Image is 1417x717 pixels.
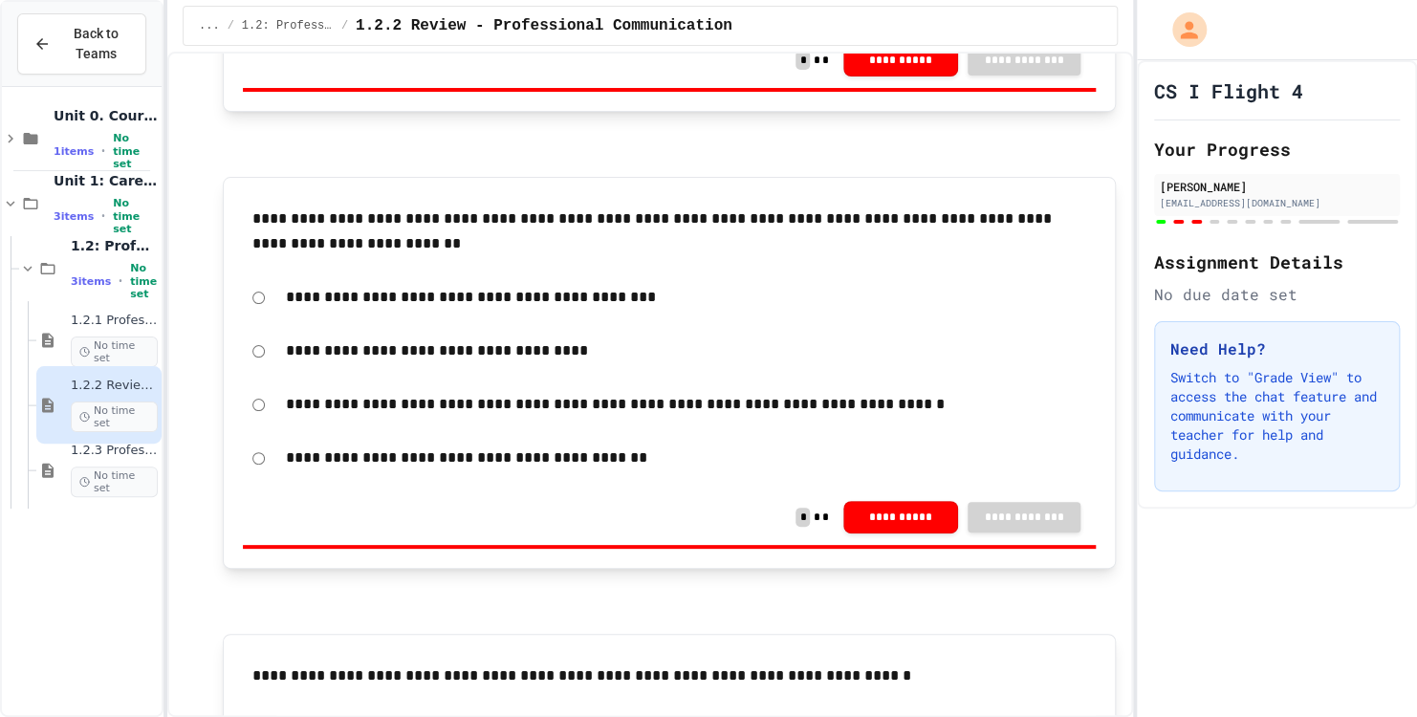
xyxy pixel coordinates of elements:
span: Unit 0. Course Syllabus [54,107,158,124]
span: 1.2.3 Professional Communication Challenge [71,443,158,459]
h1: CS I Flight 4 [1154,77,1303,104]
span: ... [199,18,220,33]
h2: Assignment Details [1154,249,1400,275]
span: 3 items [71,275,111,288]
span: 1.2: Professional Communication [71,237,158,254]
div: No due date set [1154,283,1400,306]
span: • [101,143,105,159]
span: No time set [71,337,158,367]
span: / [341,18,348,33]
span: Unit 1: Careers & Professionalism [54,172,158,189]
span: No time set [130,262,158,300]
span: 1.2.2 Review - Professional Communication [356,14,732,37]
span: 1.2.1 Professional Communication [71,313,158,329]
span: 1.2: Professional Communication [242,18,334,33]
p: Switch to "Grade View" to access the chat feature and communicate with your teacher for help and ... [1170,368,1384,464]
span: No time set [113,132,158,170]
h3: Need Help? [1170,337,1384,360]
h2: Your Progress [1154,136,1400,163]
span: • [119,273,122,289]
div: My Account [1152,8,1211,52]
span: 1 items [54,145,94,158]
span: • [101,208,105,224]
div: [PERSON_NAME] [1160,178,1394,195]
span: No time set [113,197,158,235]
span: No time set [71,402,158,432]
span: / [228,18,234,33]
div: [EMAIL_ADDRESS][DOMAIN_NAME] [1160,196,1394,210]
span: 1.2.2 Review - Professional Communication [71,378,158,394]
span: 3 items [54,210,94,223]
span: No time set [71,467,158,497]
span: Back to Teams [62,24,130,64]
